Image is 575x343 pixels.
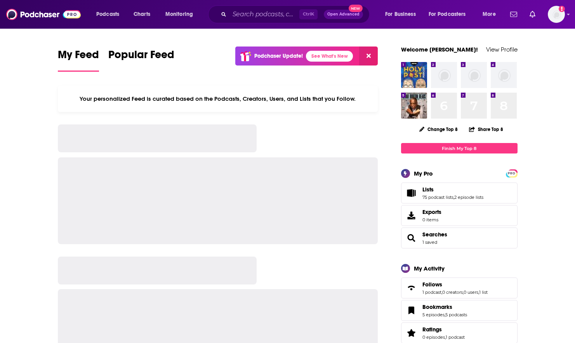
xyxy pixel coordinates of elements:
[401,300,518,321] span: Bookmarks
[349,5,363,12] span: New
[479,290,488,295] a: 1 list
[58,48,99,66] span: My Feed
[422,312,445,317] a: 5 episodes
[445,312,445,317] span: ,
[160,8,203,21] button: open menu
[401,93,427,119] img: LeVar Burton Reads
[401,228,518,248] span: Searches
[422,209,441,215] span: Exports
[385,9,416,20] span: For Business
[401,183,518,203] span: Lists
[404,188,419,198] a: Lists
[134,9,150,20] span: Charts
[422,290,441,295] a: 1 podcast
[441,290,442,295] span: ,
[414,170,433,177] div: My Pro
[215,5,377,23] div: Search podcasts, credits, & more...
[424,8,477,21] button: open menu
[445,312,467,317] a: 5 podcasts
[229,8,299,21] input: Search podcasts, credits, & more...
[404,210,419,221] span: Exports
[453,195,454,200] span: ,
[404,233,419,243] a: Searches
[165,9,193,20] span: Monitoring
[469,122,504,137] button: Share Top 8
[422,303,452,310] span: Bookmarks
[404,283,419,293] a: Follows
[422,231,447,238] a: Searches
[401,62,427,88] img: The Holy Post
[401,278,518,298] span: Follows
[422,186,483,193] a: Lists
[491,62,517,88] img: missing-image.png
[507,8,520,21] a: Show notifications dropdown
[422,281,442,288] span: Follows
[461,62,487,88] img: missing-image.png
[422,195,453,200] a: 75 podcast lists
[254,53,303,59] p: Podchaser Update!
[446,334,465,340] a: 1 podcast
[477,8,506,21] button: open menu
[445,334,446,340] span: ,
[422,303,467,310] a: Bookmarks
[401,46,478,53] a: Welcome [PERSON_NAME]!
[431,62,457,88] img: missing-image.png
[548,6,565,23] img: User Profile
[486,46,518,53] a: View Profile
[58,48,99,72] a: My Feed
[327,12,360,16] span: Open Advanced
[401,205,518,226] a: Exports
[6,7,81,22] img: Podchaser - Follow, Share and Rate Podcasts
[464,290,478,295] a: 0 users
[401,143,518,153] a: Finish My Top 8
[442,290,463,295] a: 0 creators
[526,8,539,21] a: Show notifications dropdown
[414,265,445,272] div: My Activity
[404,327,419,338] a: Ratings
[96,9,119,20] span: Podcasts
[299,9,318,19] span: Ctrl K
[422,326,442,333] span: Ratings
[422,240,437,245] a: 1 saved
[404,305,419,316] a: Bookmarks
[422,326,465,333] a: Ratings
[422,217,441,222] span: 0 items
[380,8,426,21] button: open menu
[559,6,565,12] svg: Add a profile image
[108,48,174,72] a: Popular Feed
[306,51,353,62] a: See What's New
[548,6,565,23] button: Show profile menu
[415,124,463,134] button: Change Top 8
[507,170,516,176] a: PRO
[324,10,363,19] button: Open AdvancedNew
[478,290,479,295] span: ,
[422,281,488,288] a: Follows
[454,195,483,200] a: 2 episode lists
[91,8,129,21] button: open menu
[58,86,378,112] div: Your personalized Feed is curated based on the Podcasts, Creators, Users, and Lists that you Follow.
[548,6,565,23] span: Logged in as nwierenga
[507,171,516,176] span: PRO
[422,186,434,193] span: Lists
[483,9,496,20] span: More
[429,9,466,20] span: For Podcasters
[129,8,155,21] a: Charts
[422,334,445,340] a: 0 episodes
[108,48,174,66] span: Popular Feed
